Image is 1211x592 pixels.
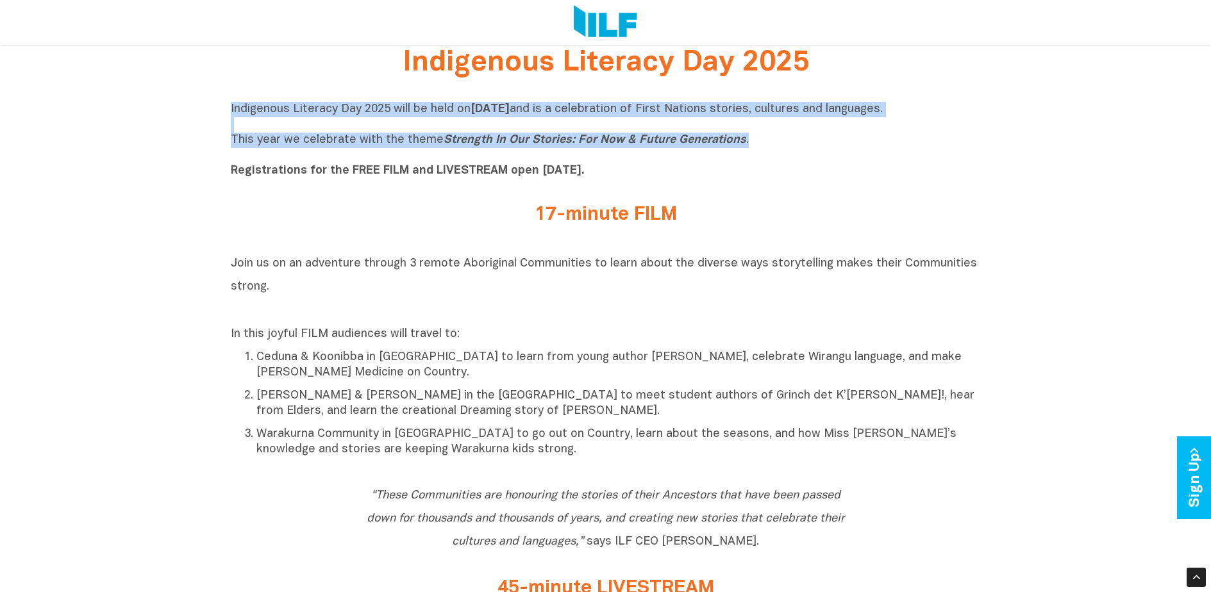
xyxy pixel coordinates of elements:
span: Indigenous Literacy Day 2025 [403,50,809,76]
span: says ILF CEO [PERSON_NAME]. [367,490,845,547]
div: Scroll Back to Top [1187,568,1206,587]
i: Strength In Our Stories: For Now & Future Generations [444,135,746,145]
p: [PERSON_NAME] & [PERSON_NAME] in the [GEOGRAPHIC_DATA] to meet student authors of Grinch det K’[P... [256,388,981,419]
img: Logo [574,5,637,40]
b: Registrations for the FREE FILM and LIVESTREAM open [DATE]. [231,165,585,176]
h2: 17-minute FILM [365,204,846,226]
p: Indigenous Literacy Day 2025 will be held on and is a celebration of First Nations stories, cultu... [231,102,981,179]
span: Join us on an adventure through 3 remote Aboriginal Communities to learn about the diverse ways s... [231,258,977,292]
p: Ceduna & Koonibba in [GEOGRAPHIC_DATA] to learn from young author [PERSON_NAME], celebrate Wirang... [256,350,981,381]
i: “These Communities are honouring the stories of their Ancestors that have been passed down for th... [367,490,845,547]
p: In this joyful FILM audiences will travel to: [231,327,981,342]
b: [DATE] [471,104,510,115]
p: Warakurna Community in [GEOGRAPHIC_DATA] to go out on Country, learn about the seasons, and how M... [256,427,981,457]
